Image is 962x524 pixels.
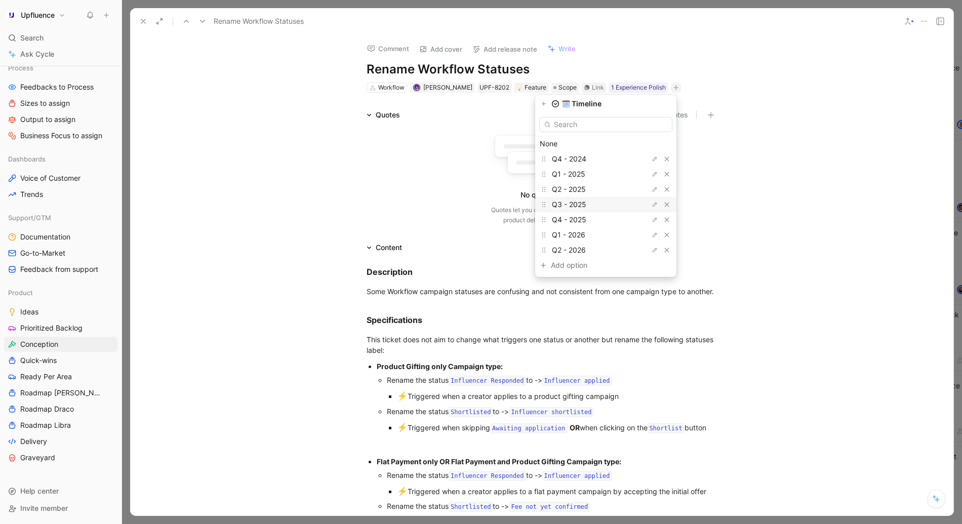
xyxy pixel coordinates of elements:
div: Q2 - 2026 [535,243,676,258]
span: Q1 - 2026 [552,230,585,239]
div: Add option [551,259,627,271]
span: Q2 - 2026 [552,246,586,254]
div: 🗓️ Timeline [535,99,676,109]
input: Search [539,117,672,132]
span: Q1 - 2025 [552,170,585,178]
div: Q4 - 2024 [535,151,676,167]
div: Q1 - 2025 [535,167,676,182]
div: Q3 - 2025 [535,197,676,212]
div: None [540,138,672,150]
div: Q1 - 2026 [535,227,676,243]
span: Q4 - 2024 [552,154,586,163]
span: Q4 - 2025 [552,215,586,224]
span: Q3 - 2025 [552,200,586,209]
div: Q2 - 2025 [535,182,676,197]
div: Q4 - 2025 [535,212,676,227]
span: Q2 - 2025 [552,185,586,193]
